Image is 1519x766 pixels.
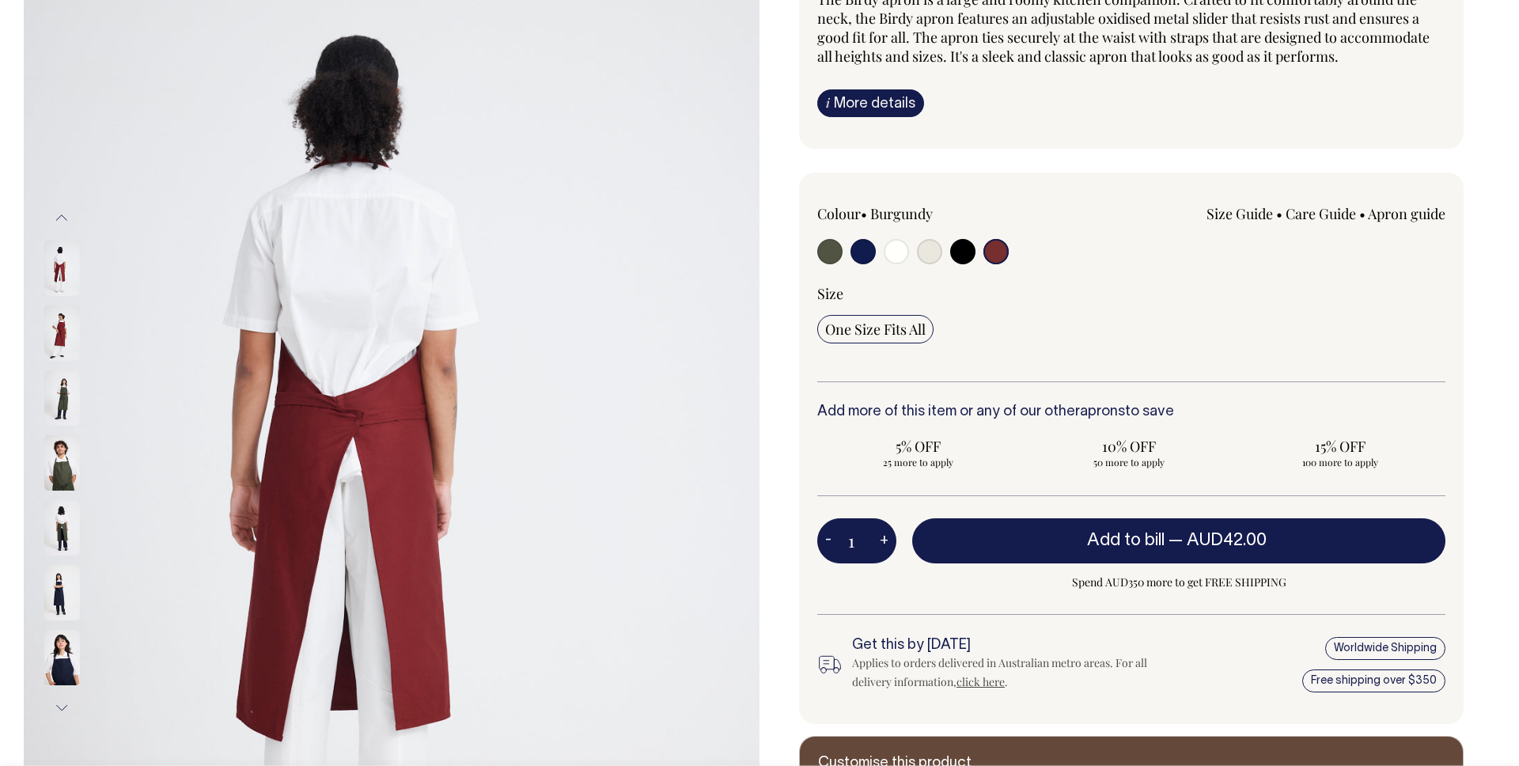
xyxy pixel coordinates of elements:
[44,305,80,361] img: Birdy Apron
[825,437,1011,456] span: 5% OFF
[852,654,1161,692] div: Applies to orders delivered in Australian metro areas. For all delivery information, .
[872,525,896,557] button: +
[1080,405,1125,419] a: aprons
[1036,456,1222,468] span: 50 more to apply
[825,456,1011,468] span: 25 more to apply
[1036,437,1222,456] span: 10% OFF
[912,518,1445,563] button: Add to bill —AUD42.00
[1276,204,1282,223] span: •
[870,204,933,223] label: Burgundy
[44,565,80,620] img: dark-navy
[1247,437,1433,456] span: 15% OFF
[817,204,1069,223] div: Colour
[912,573,1445,592] span: Spend AUD350 more to get FREE SHIPPING
[44,630,80,685] img: dark-navy
[44,500,80,556] img: olive
[1239,432,1441,473] input: 15% OFF 100 more to apply
[826,94,830,111] span: i
[1028,432,1230,473] input: 10% OFF 50 more to apply
[44,241,80,296] img: burgundy
[817,404,1445,420] h6: Add more of this item or any of our other to save
[44,370,80,426] img: olive
[825,320,926,339] span: One Size Fits All
[1087,533,1165,548] span: Add to bill
[44,435,80,491] img: olive
[1187,533,1267,548] span: AUD42.00
[1359,204,1366,223] span: •
[1206,204,1273,223] a: Size Guide
[50,200,74,236] button: Previous
[852,638,1161,654] h6: Get this by [DATE]
[1368,204,1445,223] a: Apron guide
[817,432,1019,473] input: 5% OFF 25 more to apply
[817,525,839,557] button: -
[817,89,924,117] a: iMore details
[817,284,1445,303] div: Size
[861,204,867,223] span: •
[956,674,1005,689] a: click here
[1286,204,1356,223] a: Care Guide
[817,315,934,343] input: One Size Fits All
[1247,456,1433,468] span: 100 more to apply
[50,690,74,726] button: Next
[1169,533,1271,548] span: —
